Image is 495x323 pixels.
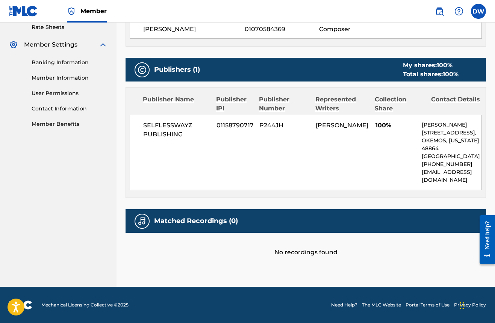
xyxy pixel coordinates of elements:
div: Publisher Number [259,95,310,113]
a: Rate Sheets [32,23,107,31]
p: [PERSON_NAME] [422,121,481,129]
a: User Permissions [32,89,107,97]
h5: Matched Recordings (0) [154,217,238,225]
div: Contact Details [431,95,482,113]
span: [PERSON_NAME] [143,25,245,34]
img: Publishers [138,65,147,74]
span: Member [80,7,107,15]
h5: Publishers (1) [154,65,200,74]
span: [PERSON_NAME] [316,122,368,129]
div: Collection Share [375,95,425,113]
span: 100 % [443,71,459,78]
div: Total shares: [403,70,459,79]
a: Need Help? [331,302,357,308]
span: 100% [375,121,416,130]
div: Publisher IPI [216,95,253,113]
img: Top Rightsholder [67,7,76,16]
a: Member Information [32,74,107,82]
a: Privacy Policy [454,302,486,308]
p: OKEMOS, [US_STATE] 48864 [422,137,481,152]
span: 100 % [437,62,453,69]
span: Composer [319,25,387,34]
span: Mechanical Licensing Collective © 2025 [41,302,129,308]
img: logo [9,300,32,309]
img: help [454,7,463,16]
div: User Menu [471,4,486,19]
img: expand [98,40,107,49]
iframe: Chat Widget [457,287,495,323]
div: Help [451,4,466,19]
a: Member Benefits [32,120,107,128]
span: 01070584369 [245,25,319,34]
a: Banking Information [32,59,107,66]
div: Publisher Name [143,95,210,113]
img: Matched Recordings [138,217,147,226]
span: P244JH [259,121,310,130]
div: My shares: [403,61,459,70]
a: Public Search [432,4,447,19]
span: Member Settings [24,40,77,49]
p: [EMAIL_ADDRESS][DOMAIN_NAME] [422,168,481,184]
div: Represented Writers [315,95,369,113]
a: Portal Terms of Use [406,302,450,308]
a: The MLC Website [362,302,401,308]
div: Drag [460,294,464,317]
p: [GEOGRAPHIC_DATA] [422,152,481,160]
div: No recordings found [126,233,486,257]
img: MLC Logo [9,6,38,17]
a: Contact Information [32,105,107,113]
span: 01158790717 [216,121,254,130]
iframe: Resource Center [474,209,495,271]
p: [PHONE_NUMBER] [422,160,481,168]
img: search [435,7,444,16]
span: SELFLESSWAYZ PUBLISHING [143,121,211,139]
p: [STREET_ADDRESS], [422,129,481,137]
img: Member Settings [9,40,18,49]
